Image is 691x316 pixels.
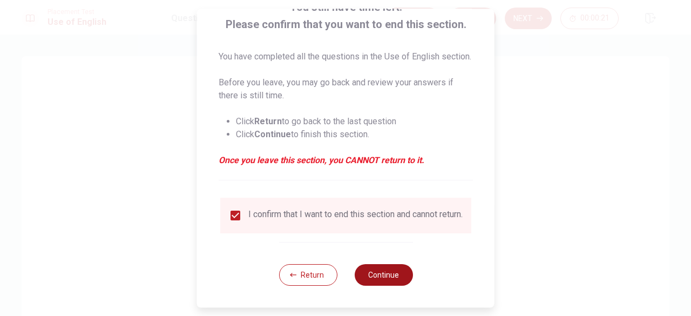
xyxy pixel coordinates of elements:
[236,115,473,128] li: Click to go back to the last question
[236,128,473,141] li: Click to finish this section.
[248,209,463,222] div: I confirm that I want to end this section and cannot return.
[254,129,291,139] strong: Continue
[219,76,473,102] p: Before you leave, you may go back and review your answers if there is still time.
[354,264,412,286] button: Continue
[279,264,337,286] button: Return
[219,50,473,63] p: You have completed all the questions in the Use of English section.
[219,154,473,167] em: Once you leave this section, you CANNOT return to it.
[254,116,282,126] strong: Return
